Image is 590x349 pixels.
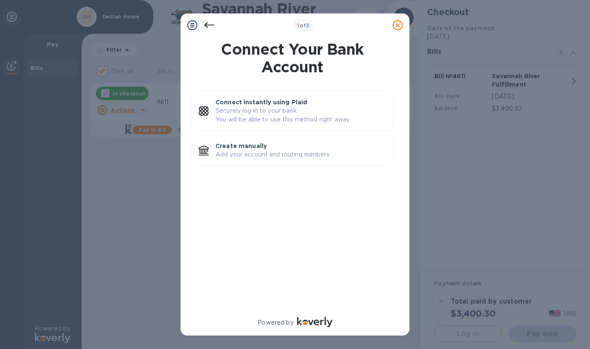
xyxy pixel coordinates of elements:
[297,317,332,327] img: Logo
[297,22,310,29] b: of 3
[215,98,386,106] p: Connect instantly using Plaid
[215,150,386,159] p: Add your account and routing numbers.
[188,40,397,76] h1: Connect Your Bank Account
[215,142,386,150] p: Create manually
[258,318,293,327] p: Powered by
[297,22,299,29] span: 1
[215,106,386,124] p: Securely log in to your bank. You will be able to use this method right away.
